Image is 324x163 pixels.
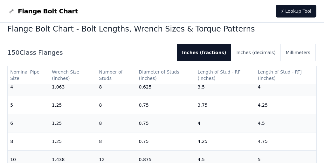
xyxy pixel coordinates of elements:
td: 0.75 [136,114,195,132]
td: 4.25 [255,96,316,114]
td: 3.75 [195,96,255,114]
td: 1.25 [49,114,96,132]
td: 8 [97,132,136,151]
td: 4 [8,78,49,96]
td: 4.5 [255,114,316,132]
td: 4 [195,114,255,132]
td: 3.5 [195,78,255,96]
button: Inches (fractions) [177,44,231,61]
td: 0.75 [136,132,195,151]
th: Number of Studs [97,66,136,84]
td: 5 [8,96,49,114]
td: 1.25 [49,96,96,114]
th: Wrench Size (inches) [49,66,96,84]
th: Diameter of Studs (inches) [136,66,195,84]
td: 0.75 [136,96,195,114]
th: Nominal Pipe Size [8,66,49,84]
a: ⚡ Lookup Tool [276,5,316,18]
td: 4.75 [255,132,316,151]
th: Length of Stud - RF (inches) [195,66,255,84]
a: Flange Bolt Chart LogoFlange Bolt Chart [8,7,78,16]
th: Length of Stud - RTJ (inches) [255,66,316,84]
td: 8 [8,132,49,151]
td: 8 [97,96,136,114]
td: 1.25 [49,132,96,151]
td: 8 [97,78,136,96]
h2: 150 Class Flanges [7,48,172,57]
img: Flange Bolt Chart Logo [8,7,15,15]
td: 4.25 [195,132,255,151]
td: 1.063 [49,78,96,96]
td: 8 [97,114,136,132]
td: 0.625 [136,78,195,96]
td: 6 [8,114,49,132]
td: 4 [255,78,316,96]
span: Flange Bolt Chart [18,7,78,16]
h1: Flange Bolt Chart - Bolt Lengths, Wrench Sizes & Torque Patterns [7,24,317,34]
button: Millimeters [281,44,315,61]
button: Inches (decimals) [231,44,280,61]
